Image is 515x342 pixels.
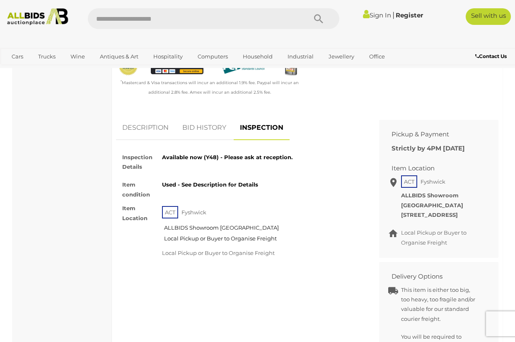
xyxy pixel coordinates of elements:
a: INSPECTION [234,116,290,140]
p: This item is either too big, too heavy, too fragile and/or valuable for our standard courier frei... [401,285,480,324]
a: Sports [6,63,34,77]
a: [GEOGRAPHIC_DATA] [38,63,108,77]
a: Computers [192,50,233,63]
strong: Available now (Y48) - Please ask at reception. [162,154,293,160]
img: Allbids.com.au [4,8,72,25]
span: Local Pickup or Buyer to Organise Freight [401,229,467,245]
strong: Used - See Description for Details [162,181,258,188]
a: DESCRIPTION [116,116,175,140]
a: Trucks [33,50,61,63]
strong: Inspection Details [122,154,152,170]
button: Search [298,8,339,29]
h2: Delivery Options [392,273,474,280]
strong: Item condition [122,181,150,197]
a: BID HISTORY [176,116,232,140]
span: ACT [401,175,417,188]
b: Strictly by 4PM [DATE] [392,144,465,152]
a: Jewellery [323,50,360,63]
a: Wine [65,50,90,63]
span: Fyshwick [418,176,447,187]
span: ACT [162,206,178,218]
a: Antiques & Art [94,50,144,63]
span: Local Pickup or Buyer to Organise Freight [162,250,275,256]
a: Sell with us [466,8,511,25]
h2: Item Location [392,165,474,172]
h2: Pickup & Payment [392,131,474,138]
a: Industrial [282,50,319,63]
b: Contact Us [475,53,507,59]
div: ALLBIDS Showroom [GEOGRAPHIC_DATA] [162,223,348,233]
span: | [392,10,394,19]
a: Household [237,50,278,63]
strong: ALLBIDS Showroom [GEOGRAPHIC_DATA] [401,192,463,208]
div: Local Pickup or Buyer to Organise Freight [162,233,348,243]
a: Hospitality [148,50,188,63]
strong: Item Location [122,205,147,221]
strong: [STREET_ADDRESS] [401,211,458,218]
a: Cars [6,50,29,63]
a: Office [364,50,390,63]
a: Register [396,11,423,19]
a: Contact Us [475,52,509,61]
span: Fyshwick [179,207,208,218]
a: Sign In [363,11,391,19]
small: Mastercard & Visa transactions will incur an additional 1.9% fee. Paypal will incur an additional... [121,80,299,95]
